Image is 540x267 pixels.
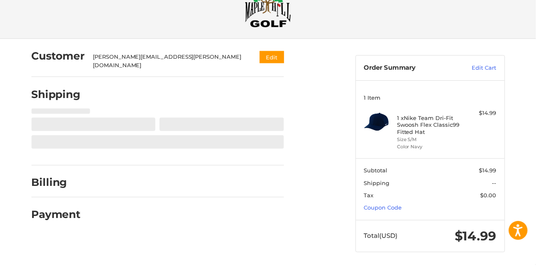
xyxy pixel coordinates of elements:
[367,64,457,73] h3: Order Summary
[400,144,464,151] li: Color Navy
[400,137,464,144] li: Size S/M
[32,177,81,190] h2: Billing
[32,210,81,223] h2: Payment
[32,50,86,63] h2: Customer
[94,53,245,70] div: [PERSON_NAME][EMAIL_ADDRESS][PERSON_NAME][DOMAIN_NAME]
[367,205,405,212] a: Coupon Code
[458,230,500,245] span: $14.99
[457,64,500,73] a: Edit Cart
[367,168,390,175] span: Subtotal
[367,95,500,101] h3: 1 Item
[400,115,464,136] h4: 1 x Nike Team Dri-Fit Swoosh Flex Classic99 Fitted Hat
[496,181,500,188] span: --
[484,193,500,200] span: $0.00
[367,181,392,188] span: Shipping
[367,233,400,241] span: Total (USD)
[367,193,376,200] span: Tax
[483,168,500,175] span: $14.99
[467,110,500,118] div: $14.99
[262,51,286,63] button: Edit
[32,88,81,101] h2: Shipping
